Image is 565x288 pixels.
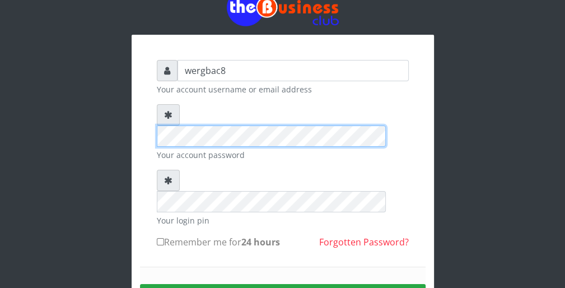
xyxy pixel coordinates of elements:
label: Remember me for [157,235,280,249]
small: Your login pin [157,215,409,226]
small: Your account password [157,149,409,161]
input: Username or email address [178,60,409,81]
input: Remember me for24 hours [157,238,164,245]
a: Forgotten Password? [319,236,409,248]
b: 24 hours [241,236,280,248]
small: Your account username or email address [157,83,409,95]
